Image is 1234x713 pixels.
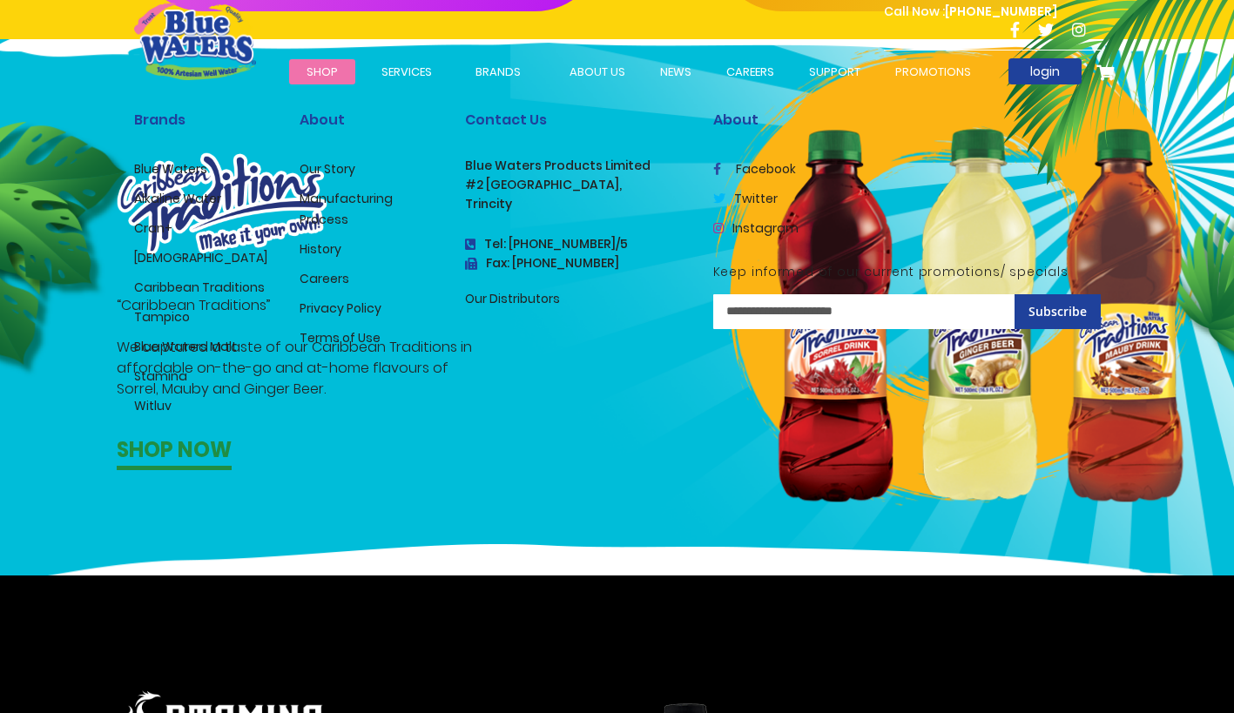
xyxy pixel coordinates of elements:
p: “Caribbean Traditions” We captured a taste of our Caribbean Traditions in affordable on-the-go an... [117,295,486,400]
h3: Trincity [465,197,687,212]
a: Brands [458,59,538,84]
a: careers [709,59,792,84]
h2: Contact Us [465,111,687,128]
span: Brands [475,64,521,80]
a: Witluv [134,397,172,414]
a: Blue Waters [134,160,207,178]
button: Subscribe [1015,294,1101,329]
a: Alkaline Water [134,190,221,207]
a: Our Distributors [465,290,560,307]
a: store logo [134,3,256,79]
h3: #2 [GEOGRAPHIC_DATA], [465,178,687,192]
h2: Brands [134,111,273,128]
h3: Fax: [PHONE_NUMBER] [465,256,687,271]
a: Our Story [300,160,355,178]
a: Careers [300,270,349,287]
a: Instagram [713,219,799,237]
a: Privacy Policy [300,299,381,317]
a: twitter [713,190,778,207]
a: facebook [713,160,796,178]
a: Tampico [134,308,190,326]
a: Promotions [878,59,988,84]
a: Blue Waters Malt [134,338,237,355]
a: Services [364,59,449,84]
a: login [1008,58,1082,84]
a: Manufacturing Process [300,190,393,228]
a: [DEMOGRAPHIC_DATA] [134,249,267,266]
span: Shop [307,64,338,80]
p: [PHONE_NUMBER] [884,3,1057,21]
a: Cran+ [134,219,172,237]
span: Services [381,64,432,80]
a: News [643,59,709,84]
a: Caribbean Traditions [134,279,265,296]
a: Terms of Use [300,329,381,346]
img: product image [117,152,327,255]
a: Shop now [117,434,232,470]
h5: Keep informed of our current promotions/ specials [713,265,1101,279]
h3: Blue Waters Products Limited [465,158,687,173]
a: Stamina [134,367,187,385]
span: Subscribe [1028,303,1087,320]
h4: Tel: [PHONE_NUMBER]/5 [465,237,687,252]
a: support [792,59,878,84]
h2: About [713,111,1101,128]
a: History [300,240,341,258]
span: Call Now : [884,3,945,20]
a: Shop [289,59,355,84]
h2: About [300,111,439,128]
a: about us [552,59,643,84]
